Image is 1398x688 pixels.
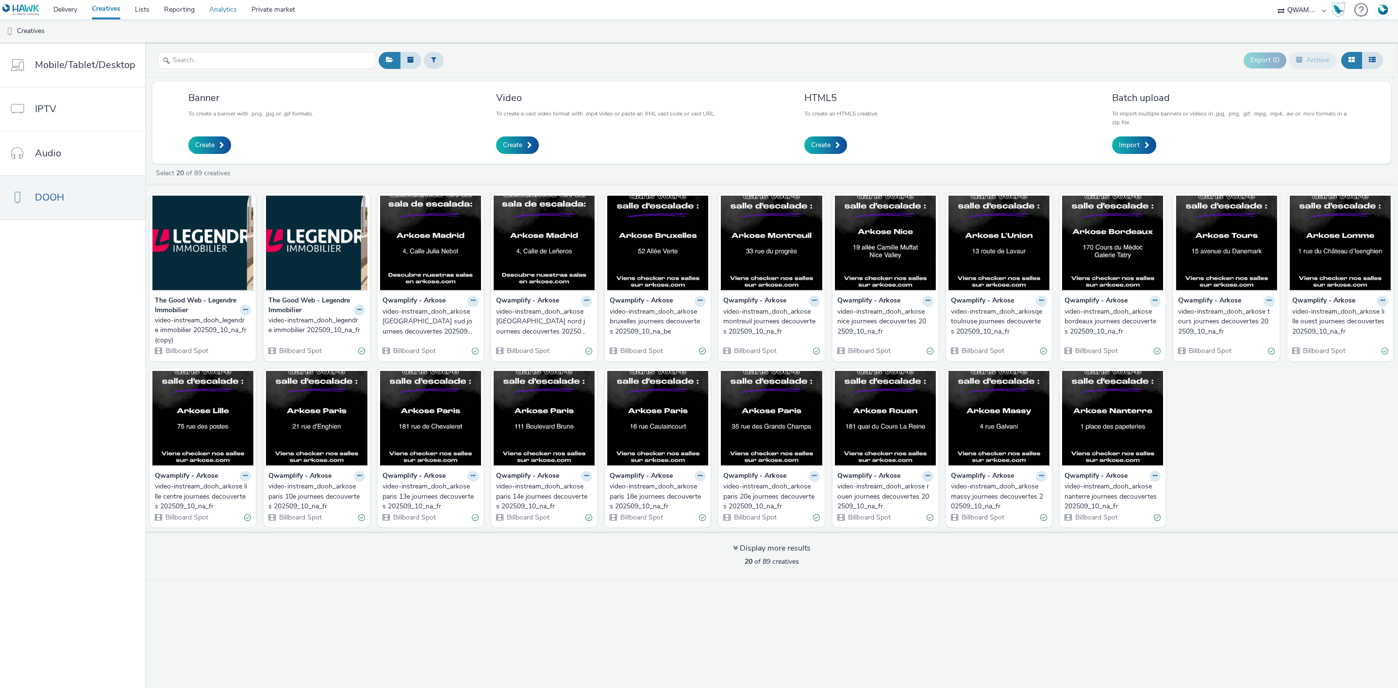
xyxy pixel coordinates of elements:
div: Valid [1154,512,1161,522]
strong: Qwamplify - Arkose [837,296,900,307]
img: video-instream_dooh_arkose nanterre journees decouvertes 202509_10_na_fr visual [1062,371,1163,466]
span: DOOH [35,190,64,204]
img: video-instream_dooh_arkose paris 10e journees decouvertes 202509_10_na_fr visual [266,371,367,466]
strong: The Good Web - Legendre Immobilier [268,296,351,316]
a: Create [188,136,231,154]
span: Billboard Spot [1074,513,1118,522]
span: Billboard Spot [165,346,208,355]
p: To create an HTML5 creative. [804,109,879,118]
strong: Qwamplify - Arkose [1065,471,1128,482]
strong: Qwamplify - Arkose [1065,296,1128,307]
div: video-instream_dooh_arkose montreuil journees decouvertes 202509_10_na_fr [723,307,815,336]
span: Billboard Spot [392,513,436,522]
div: video-instream_dooh_legendre immobilier 202509_10_na_fr [268,316,361,336]
div: Valid [244,512,251,522]
strong: Qwamplify - Arkose [951,471,1014,482]
a: video-instream_dooh_arkose [GEOGRAPHIC_DATA] nord journees decouvertes 202509_10_na_es [496,307,592,336]
a: video-instream_dooh_arkose bruxelles journees decouvertes 202509_10_na_be [610,307,706,336]
strong: Qwamplify - Arkose [268,471,332,482]
div: Valid [358,346,365,356]
span: Create [195,140,215,150]
span: Billboard Spot [961,346,1004,355]
div: Valid [813,346,820,356]
div: video-instream_dooh_arkose bruxelles journees decouvertes 202509_10_na_be [610,307,702,336]
img: video-instream_dooh_arkose bruxelles journees decouvertes 202509_10_na_be visual [607,196,708,290]
strong: Qwamplify - Arkose [155,471,218,482]
span: Mobile/Tablet/Desktop [35,58,135,72]
span: Billboard Spot [733,513,777,522]
img: video-instream_dooh_arkose paris 14e journees decouvertes 202509_10_na_fr visual [494,371,595,466]
div: video-instream_dooh_arkose [GEOGRAPHIC_DATA] nord journees decouvertes 202509_10_na_es [496,307,588,336]
div: Valid [1381,346,1388,356]
a: Select of 89 creatives [155,168,234,178]
a: video-instream_dooh_arkose rouen journees decouvertes 202509_10_na_fr [837,482,933,511]
button: Table [1362,52,1383,68]
span: Billboard Spot [847,513,891,522]
img: video-instream_dooh_arkose rouen journees decouvertes 202509_10_na_fr visual [835,371,936,466]
div: Valid [927,512,933,522]
img: video-instream_dooh_arkose paris 20e journees decouvertes 202509_10_na_fr visual [721,371,822,466]
div: video-instream_dooh_arkose lille ouest journees decouvertes 202509_10_na_fr [1292,307,1384,336]
strong: Qwamplify - Arkose [383,296,446,307]
strong: Qwamplify - Arkose [723,471,786,482]
span: Billboard Spot [278,513,322,522]
div: video-instream_dooh_arkose bordeaux journees decouvertes 202509_10_na_fr [1065,307,1157,336]
input: Search... [158,52,376,69]
span: Billboard Spot [733,346,777,355]
h3: HTML5 [804,91,879,104]
a: video-instream_dooh_arkose bordeaux journees decouvertes 202509_10_na_fr [1065,307,1161,336]
strong: Qwamplify - Arkose [951,296,1014,307]
a: video-instream_dooh_arkosqe toulouse journees decouvertes 202509_10_na_fr [951,307,1047,336]
div: video-instream_dooh_arkose nice journees decouvertes 202509_10_na_fr [837,307,930,336]
a: video-instream_dooh_legendre immobilier 202509_10_na_fr (copy) [155,316,251,345]
p: To import multiple banners or videos in .jpg, .png, .gif, .mpg, .mp4, .avi or .mov formats in a z... [1112,109,1355,127]
a: Import [1112,136,1156,154]
div: Valid [585,512,592,522]
a: video-instream_dooh_arkose lille ouest journees decouvertes 202509_10_na_fr [1292,307,1388,336]
div: video-instream_dooh_arkose rouen journees decouvertes 202509_10_na_fr [837,482,930,511]
a: Hawk Academy [1331,2,1349,17]
img: video-instream_dooh_arkose paris 13e journees decouvertes 202509_10_na_fr visual [380,371,481,466]
span: Audio [35,146,61,160]
img: video-instream_dooh_arkose tours journees decouvertes 202509_10_na_fr visual [1176,196,1277,290]
img: Account FR [1376,2,1390,17]
span: Billboard Spot [506,346,549,355]
img: video-instream_dooh_arkose madrid nord journees decouvertes 202509_10_na_es visual [494,196,595,290]
img: video-instream_dooh_legendre immobilier 202509_10_na_fr visual [266,196,367,290]
span: Billboard Spot [1074,346,1118,355]
div: video-instream_dooh_arkose tours journees decouvertes 202509_10_na_fr [1178,307,1270,336]
a: video-instream_dooh_arkose paris 10e journees decouvertes 202509_10_na_fr [268,482,365,511]
img: video-instream_dooh_arkose montreuil journees decouvertes 202509_10_na_fr visual [721,196,822,290]
a: video-instream_dooh_arkose paris 14e journees decouvertes 202509_10_na_fr [496,482,592,511]
a: video-instream_dooh_arkose paris 13e journees decouvertes 202509_10_na_fr [383,482,479,511]
strong: 20 [176,168,184,178]
img: video-instream_dooh_arkose bordeaux journees decouvertes 202509_10_na_fr visual [1062,196,1163,290]
span: Import [1119,140,1140,150]
a: video-instream_dooh_arkose massy journees decouvertes 202509_10_na_fr [951,482,1047,511]
a: video-instream_dooh_arkose paris 18e journees decouvertes 202509_10_na_fr [610,482,706,511]
div: Valid [699,346,706,356]
div: video-instream_dooh_legendre immobilier 202509_10_na_fr (copy) [155,316,247,345]
span: IPTV [35,102,56,116]
div: video-instream_dooh_arkose massy journees decouvertes 202509_10_na_fr [951,482,1043,511]
img: video-instream_dooh_arkose lille ouest journees decouvertes 202509_10_na_fr visual [1290,196,1391,290]
div: Valid [699,512,706,522]
div: Display more results [733,543,811,554]
p: To create a vast video format with .mp4 video or paste an XML vast code or vast URL. [496,109,716,118]
div: video-instream_dooh_arkose paris 10e journees decouvertes 202509_10_na_fr [268,482,361,511]
strong: Qwamplify - Arkose [723,296,786,307]
div: video-instream_dooh_arkose paris 20e journees decouvertes 202509_10_na_fr [723,482,815,511]
img: video-instream_dooh_arkose nice journees decouvertes 202509_10_na_fr visual [835,196,936,290]
a: video-instream_dooh_arkose nanterre journees decouvertes 202509_10_na_fr [1065,482,1161,511]
img: video-instream_dooh_arkose lille centre journees decouvertes 202509_10_na_fr visual [152,371,253,466]
img: video-instream_dooh_arkosqe toulouse journees decouvertes 202509_10_na_fr visual [949,196,1049,290]
div: Valid [1268,346,1275,356]
a: Create [496,136,539,154]
div: Valid [472,512,479,522]
span: Billboard Spot [847,346,891,355]
span: Billboard Spot [165,513,208,522]
button: Archive [1289,52,1336,68]
div: Valid [1154,346,1161,356]
div: video-instream_dooh_arkose lille centre journees decouvertes 202509_10_na_fr [155,482,247,511]
div: video-instream_dooh_arkose nanterre journees decouvertes 202509_10_na_fr [1065,482,1157,511]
